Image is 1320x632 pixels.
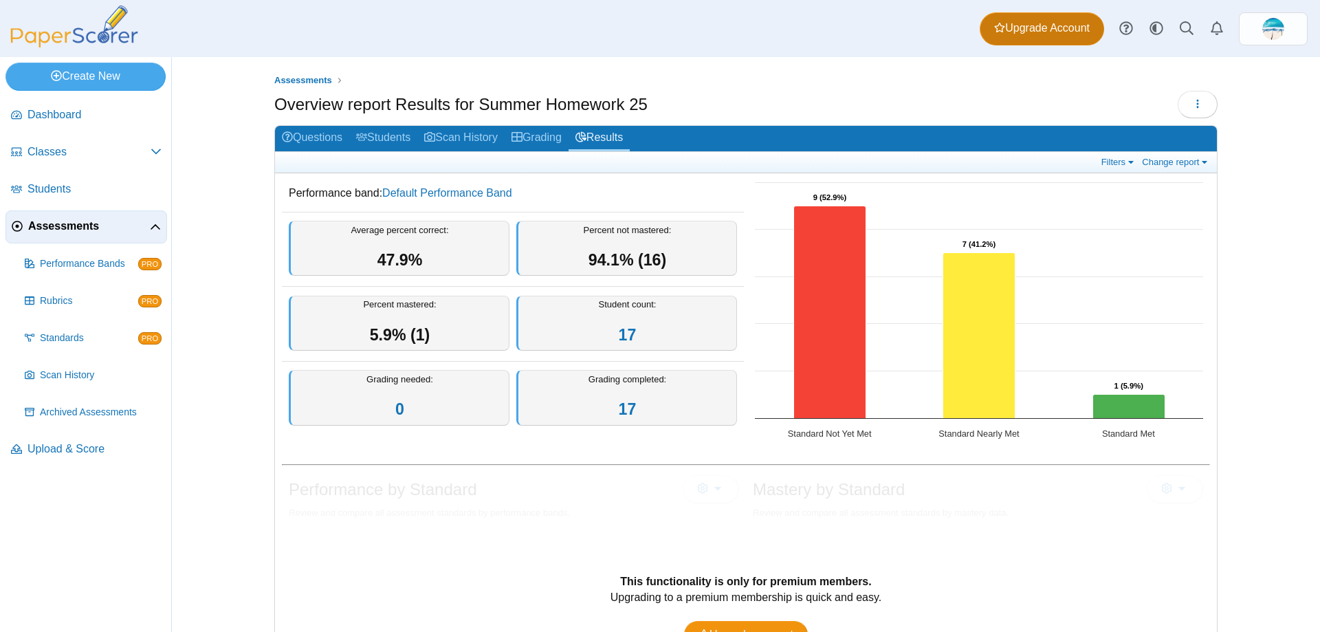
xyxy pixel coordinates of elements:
a: 17 [619,326,637,344]
span: Dashboard [27,107,162,122]
div: Upgrading to a premium membership is quick and easy. [610,590,882,621]
text: 7 (41.2%) [962,240,996,248]
span: Upgrade Account [994,21,1090,36]
dd: Performance band: [282,175,744,211]
span: Chrissy Greenberg [1262,18,1284,40]
text: Standard Nearly Met [938,428,1020,439]
a: Classes [5,136,167,169]
div: Percent not mastered: [516,221,737,276]
path: Standard Met, 1. Overall Assessment Performance. [1093,395,1165,419]
text: 9 (52.9%) [813,193,847,201]
a: Dashboard [5,99,167,132]
a: Create New [5,63,166,90]
span: Upload & Score [27,442,162,457]
div: Average percent correct: [289,221,509,276]
a: Scan History [417,126,505,151]
a: Change report [1138,156,1213,168]
h1: Overview report Results for Summer Homework 25 [274,93,648,116]
span: Archived Assessments [40,406,162,419]
div: Grading completed: [516,370,737,426]
a: 17 [619,400,637,418]
a: Upload & Score [5,433,167,466]
span: Rubrics [40,294,138,308]
a: Rubrics PRO [19,285,167,318]
span: 5.9% (1) [370,326,430,344]
span: Students [27,182,162,197]
span: Assessments [28,219,150,234]
span: 94.1% (16) [588,251,666,269]
a: 0 [395,400,404,418]
div: Grading needed: [289,370,509,426]
span: Assessments [274,75,332,85]
a: Grading [505,126,569,151]
span: PRO [138,332,162,345]
img: ps.H1yuw66FtyTk4FxR [1262,18,1284,40]
a: Default Performance Band [382,187,512,199]
text: Standard Met [1102,428,1155,439]
svg: Interactive chart [748,175,1210,450]
a: Alerts [1202,14,1232,44]
a: Results [569,126,630,151]
a: Upgrade Account [980,12,1104,45]
a: Archived Assessments [19,396,167,429]
a: Students [349,126,417,151]
span: PRO [138,258,162,270]
text: Standard Not Yet Met [788,428,872,439]
span: Standards [40,331,138,345]
div: Chart. Highcharts interactive chart. [748,175,1210,450]
div: Percent mastered: [289,296,509,351]
span: PRO [138,295,162,307]
a: PaperScorer [5,38,143,50]
a: Assessments [5,210,167,243]
a: Students [5,173,167,206]
span: Scan History [40,369,162,382]
a: Standards PRO [19,322,167,355]
span: Classes [27,144,151,160]
a: Questions [275,126,349,151]
path: Standard Nearly Met, 7. Overall Assessment Performance. [943,253,1015,419]
a: ps.H1yuw66FtyTk4FxR [1239,12,1308,45]
a: Scan History [19,359,167,392]
span: 47.9% [377,251,423,269]
span: Performance Bands [40,257,138,271]
b: This functionality is only for premium members. [620,576,871,587]
a: Filters [1098,156,1140,168]
img: PaperScorer [5,6,143,47]
a: Performance Bands PRO [19,248,167,281]
a: Assessments [271,72,335,89]
div: Student count: [516,296,737,351]
text: 1 (5.9%) [1114,382,1144,390]
path: Standard Not Yet Met, 9. Overall Assessment Performance. [794,206,866,419]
